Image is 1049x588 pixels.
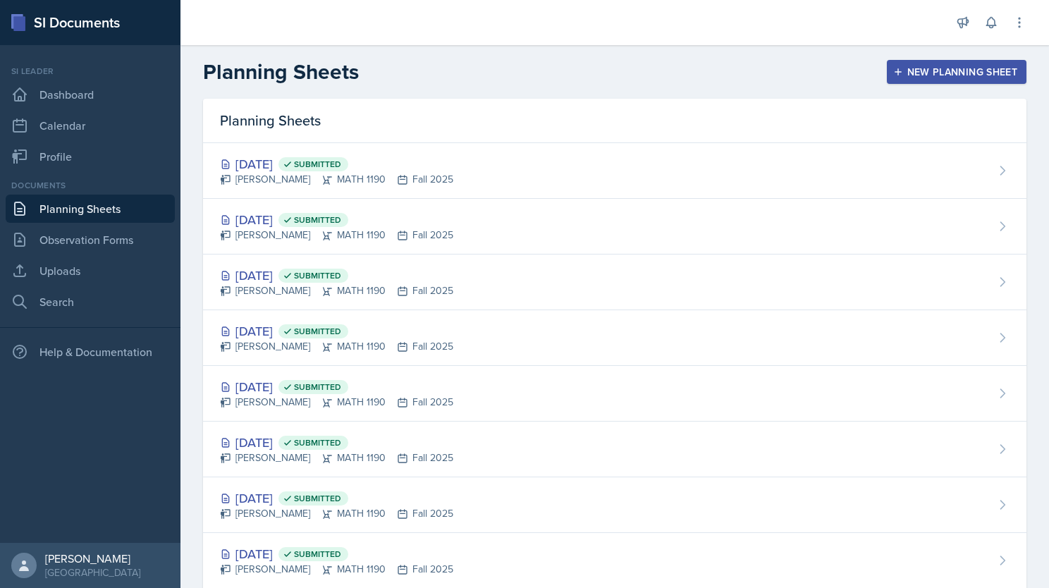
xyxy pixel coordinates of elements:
[294,437,341,448] span: Submitted
[896,66,1017,78] div: New Planning Sheet
[294,326,341,337] span: Submitted
[220,339,453,354] div: [PERSON_NAME] MATH 1190 Fall 2025
[203,59,359,85] h2: Planning Sheets
[220,154,453,173] div: [DATE]
[6,65,175,78] div: Si leader
[220,395,453,410] div: [PERSON_NAME] MATH 1190 Fall 2025
[220,562,453,577] div: [PERSON_NAME] MATH 1190 Fall 2025
[220,172,453,187] div: [PERSON_NAME] MATH 1190 Fall 2025
[6,195,175,223] a: Planning Sheets
[220,544,453,563] div: [DATE]
[294,214,341,226] span: Submitted
[203,99,1026,143] div: Planning Sheets
[6,111,175,140] a: Calendar
[294,270,341,281] span: Submitted
[220,266,453,285] div: [DATE]
[294,159,341,170] span: Submitted
[203,199,1026,255] a: [DATE] Submitted [PERSON_NAME]MATH 1190Fall 2025
[6,142,175,171] a: Profile
[294,549,341,560] span: Submitted
[6,80,175,109] a: Dashboard
[203,310,1026,366] a: [DATE] Submitted [PERSON_NAME]MATH 1190Fall 2025
[203,366,1026,422] a: [DATE] Submitted [PERSON_NAME]MATH 1190Fall 2025
[6,338,175,366] div: Help & Documentation
[220,283,453,298] div: [PERSON_NAME] MATH 1190 Fall 2025
[220,433,453,452] div: [DATE]
[6,288,175,316] a: Search
[203,143,1026,199] a: [DATE] Submitted [PERSON_NAME]MATH 1190Fall 2025
[887,60,1026,84] button: New Planning Sheet
[220,210,453,229] div: [DATE]
[220,377,453,396] div: [DATE]
[220,321,453,341] div: [DATE]
[203,422,1026,477] a: [DATE] Submitted [PERSON_NAME]MATH 1190Fall 2025
[45,551,140,565] div: [PERSON_NAME]
[45,565,140,580] div: [GEOGRAPHIC_DATA]
[294,493,341,504] span: Submitted
[203,477,1026,533] a: [DATE] Submitted [PERSON_NAME]MATH 1190Fall 2025
[220,451,453,465] div: [PERSON_NAME] MATH 1190 Fall 2025
[220,228,453,243] div: [PERSON_NAME] MATH 1190 Fall 2025
[220,489,453,508] div: [DATE]
[294,381,341,393] span: Submitted
[6,179,175,192] div: Documents
[220,506,453,521] div: [PERSON_NAME] MATH 1190 Fall 2025
[203,255,1026,310] a: [DATE] Submitted [PERSON_NAME]MATH 1190Fall 2025
[6,257,175,285] a: Uploads
[6,226,175,254] a: Observation Forms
